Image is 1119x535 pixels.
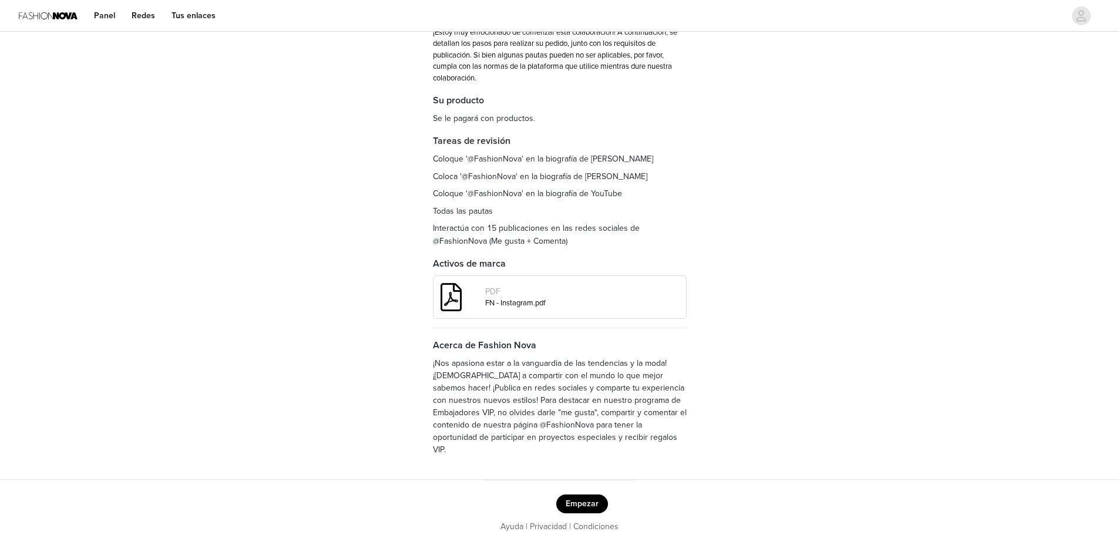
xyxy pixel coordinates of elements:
font: Activos de marca [433,258,506,270]
font: | [569,521,571,531]
font: Redes [132,11,155,21]
font: Todas las pautas [433,206,493,216]
a: Redes [125,2,162,29]
font: Interactúa con 15 publicaciones en las redes sociales de @FashionNova (Me gusta + Comenta) [433,223,640,246]
font: ¡Nos apasiona estar a la vanguardia de las tendencias y la moda! ¡[DEMOGRAPHIC_DATA] a compartir ... [433,358,687,455]
font: ¡Estoy muy emocionado de comenzar esta colaboración! A continuación, se detallan los pasos para r... [433,28,677,83]
button: Empezar [556,494,608,513]
font: Acerca de Fashion Nova [433,339,536,351]
font: Panel [94,11,115,21]
font: PDF [485,287,500,297]
font: Tus enlaces [172,11,216,21]
font: Coloque '@FashionNova' en la biografía de YouTube [433,189,622,198]
a: FN - Instagram.pdf [485,298,546,308]
font: | [526,521,527,531]
a: Condiciones [573,521,619,531]
font: Coloque '@FashionNova' en la biografía de [PERSON_NAME] [433,154,653,164]
a: Ayuda [500,521,523,531]
font: Se le pagará con productos. [433,113,535,123]
font: Coloca '@FashionNova' en la biografía de [PERSON_NAME] [433,171,647,181]
font: Su producto [433,95,484,106]
font: Tareas de revisión [433,135,510,147]
a: Tus enlaces [164,2,223,29]
img: Logotipo de Fashion Nova [19,2,78,29]
a: Panel [87,2,122,29]
div: avatar [1076,6,1087,25]
a: Privacidad [530,521,567,531]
